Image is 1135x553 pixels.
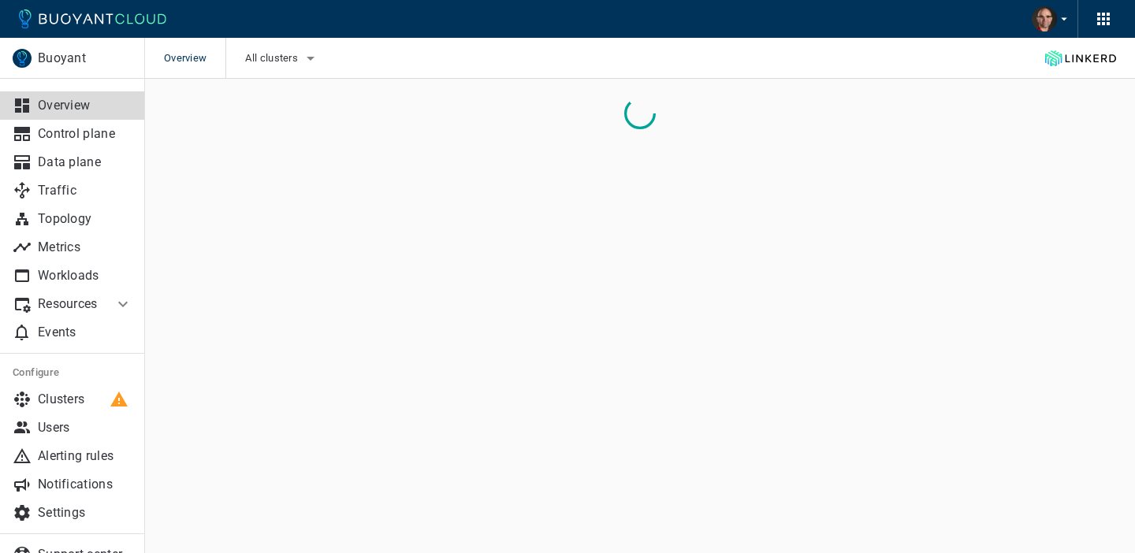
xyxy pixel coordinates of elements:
[245,52,301,65] span: All clusters
[38,98,132,113] p: Overview
[38,325,132,340] p: Events
[38,183,132,199] p: Traffic
[38,477,132,492] p: Notifications
[38,448,132,464] p: Alerting rules
[245,46,320,70] button: All clusters
[38,268,132,284] p: Workloads
[38,154,132,170] p: Data plane
[13,366,132,379] h5: Configure
[38,239,132,255] p: Metrics
[38,392,132,407] p: Clusters
[13,49,32,68] img: Buoyant
[38,126,132,142] p: Control plane
[38,420,132,436] p: Users
[38,296,101,312] p: Resources
[38,50,132,66] p: Buoyant
[1032,6,1057,32] img: Travis Beckham
[38,211,132,227] p: Topology
[38,505,132,521] p: Settings
[164,38,225,79] span: Overview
